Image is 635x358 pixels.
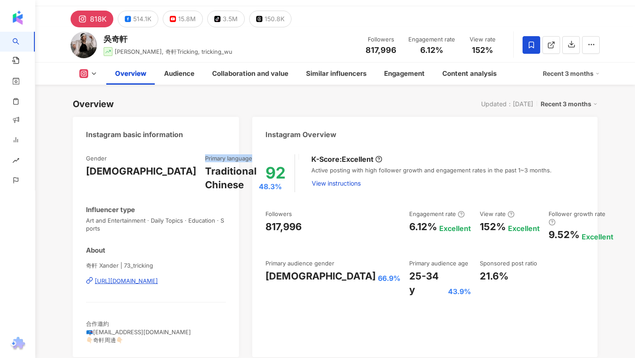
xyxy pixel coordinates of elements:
div: About [86,246,105,255]
button: 3.5M [207,11,245,27]
div: 9.52% [549,228,579,242]
span: 152% [472,46,493,55]
span: 合作邀約 📪[EMAIL_ADDRESS][DOMAIN_NAME] 👇🏻奇軒周邊👇🏻 [86,320,191,343]
div: 3.5M [223,13,238,25]
span: View instructions [312,180,361,187]
div: 514.1K [133,13,151,25]
div: Recent 3 months [541,98,598,110]
div: Updated：[DATE] [481,101,533,108]
div: Instagram basic information [86,130,183,139]
div: Engagement rate [409,210,465,218]
div: [URL][DOMAIN_NAME] [95,277,158,285]
div: 25-34 y [409,269,446,297]
div: 43.9% [448,287,471,296]
a: search [12,32,44,52]
div: 吳奇軒 [104,34,232,45]
button: 15.8M [163,11,203,27]
div: Audience [164,68,194,79]
button: View instructions [311,175,361,192]
div: 6.12% [409,220,437,234]
span: 817,996 [366,45,396,55]
div: Similar influencers [306,68,366,79]
div: 152% [480,220,506,234]
div: Excellent [582,232,613,242]
span: rise [12,152,19,172]
div: Traditional Chinese [205,164,257,192]
div: 66.9% [378,273,400,283]
div: Content analysis [442,68,497,79]
div: 21.6% [480,269,508,283]
div: Follower growth rate [549,210,613,226]
div: Followers [364,35,398,44]
div: View rate [480,210,515,218]
div: 15.8M [178,13,196,25]
div: Followers [265,210,292,218]
span: Art and Entertainment · Daily Topics · Education · Sports [86,216,226,232]
div: Instagram Overview [265,130,336,139]
div: Active posting with high follower growth and engagement rates in the past 1~3 months. [311,166,584,192]
div: Engagement [384,68,425,79]
button: 150.8K [249,11,291,27]
div: Excellent [439,224,471,233]
div: [DEMOGRAPHIC_DATA] [86,164,196,178]
button: 818K [71,11,113,27]
span: 6.12% [420,46,443,55]
div: Engagement rate [408,35,455,44]
div: Collaboration and value [212,68,288,79]
div: Gender [86,154,107,162]
div: Influencer type [86,205,135,214]
div: K-Score : [311,154,382,164]
span: 48.3% [259,182,282,191]
div: 818K [90,13,107,25]
a: [URL][DOMAIN_NAME] [86,277,226,285]
img: chrome extension [9,337,26,351]
div: Overview [73,98,114,110]
div: Primary audience age [409,259,468,267]
button: 514.1K [118,11,158,27]
img: logo icon [11,11,25,25]
div: [DEMOGRAPHIC_DATA] [265,269,376,283]
span: [PERSON_NAME], 奇軒Tricking, tricking_wu [115,48,232,55]
div: 150.8K [265,13,284,25]
div: Sponsored post ratio [480,259,537,267]
span: 奇軒 Xander | 73_tricking [86,261,226,269]
div: Primary audience gender [265,259,334,267]
div: Excellent [342,154,374,164]
div: Primary language [205,154,252,162]
div: View rate [466,35,499,44]
div: 817,996 [265,220,302,234]
div: Recent 3 months [543,67,600,81]
img: KOL Avatar [71,32,97,58]
div: Excellent [508,224,540,233]
div: Overview [115,68,146,79]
